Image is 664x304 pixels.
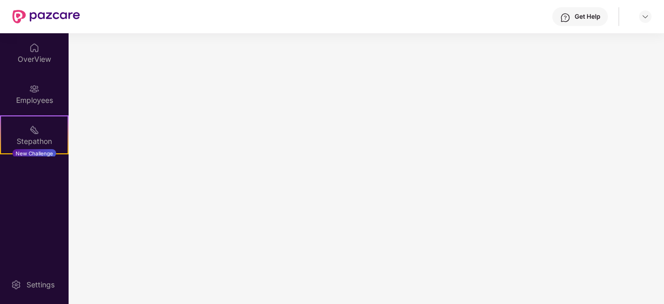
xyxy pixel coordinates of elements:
[12,10,80,23] img: New Pazcare Logo
[641,12,649,21] img: svg+xml;base64,PHN2ZyBpZD0iRHJvcGRvd24tMzJ4MzIiIHhtbG5zPSJodHRwOi8vd3d3LnczLm9yZy8yMDAwL3N2ZyIgd2...
[11,280,21,290] img: svg+xml;base64,PHN2ZyBpZD0iU2V0dGluZy0yMHgyMCIgeG1sbnM9Imh0dHA6Ly93d3cudzMub3JnLzIwMDAvc3ZnIiB3aW...
[575,12,600,21] div: Get Help
[1,136,68,147] div: Stepathon
[12,149,56,157] div: New Challenge
[560,12,570,23] img: svg+xml;base64,PHN2ZyBpZD0iSGVscC0zMngzMiIgeG1sbnM9Imh0dHA6Ly93d3cudzMub3JnLzIwMDAvc3ZnIiB3aWR0aD...
[29,125,39,135] img: svg+xml;base64,PHN2ZyB4bWxucz0iaHR0cDovL3d3dy53My5vcmcvMjAwMC9zdmciIHdpZHRoPSIyMSIgaGVpZ2h0PSIyMC...
[29,43,39,53] img: svg+xml;base64,PHN2ZyBpZD0iSG9tZSIgeG1sbnM9Imh0dHA6Ly93d3cudzMub3JnLzIwMDAvc3ZnIiB3aWR0aD0iMjAiIG...
[23,280,58,290] div: Settings
[29,84,39,94] img: svg+xml;base64,PHN2ZyBpZD0iRW1wbG95ZWVzIiB4bWxucz0iaHR0cDovL3d3dy53My5vcmcvMjAwMC9zdmciIHdpZHRoPS...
